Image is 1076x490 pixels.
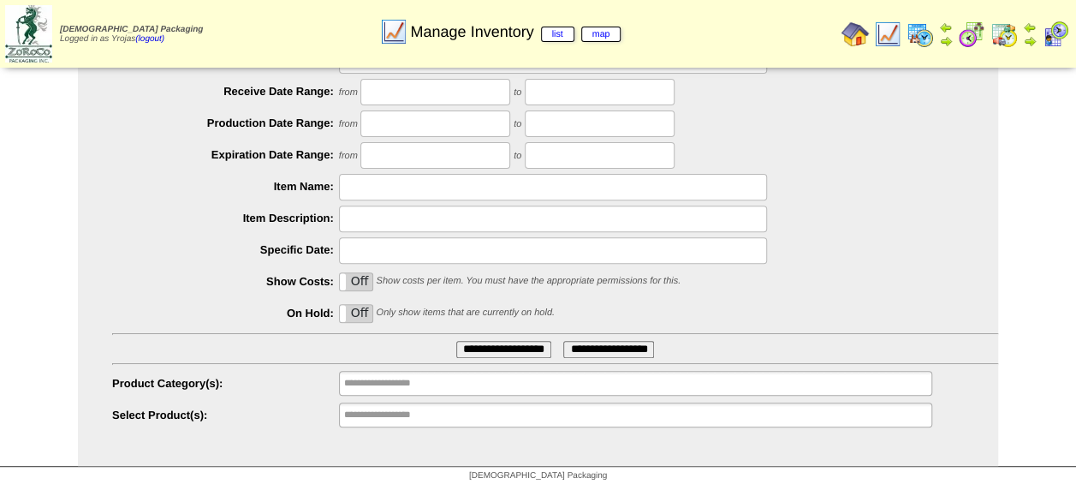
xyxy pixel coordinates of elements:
[112,307,339,320] label: On Hold:
[112,377,339,390] label: Product Category(s):
[112,85,339,98] label: Receive Date Range:
[514,119,521,129] span: to
[990,21,1018,48] img: calendarinout.gif
[1042,21,1069,48] img: calendarcustomer.gif
[907,21,934,48] img: calendarprod.gif
[339,87,358,98] span: from
[112,275,339,288] label: Show Costs:
[376,308,554,318] span: Only show items that are currently on hold.
[339,272,373,291] div: OnOff
[112,212,339,224] label: Item Description:
[112,243,339,256] label: Specific Date:
[410,23,621,41] span: Manage Inventory
[841,21,869,48] img: home.gif
[112,180,339,193] label: Item Name:
[340,305,372,322] label: Off
[112,409,339,421] label: Select Product(s):
[939,21,953,34] img: arrowleft.gif
[1023,21,1037,34] img: arrowleft.gif
[376,276,681,286] span: Show costs per item. You must have the appropriate permissions for this.
[5,5,52,63] img: zoroco-logo-small.webp
[112,117,339,129] label: Production Date Range:
[339,119,358,129] span: from
[339,304,373,323] div: OnOff
[1023,34,1037,48] img: arrowright.gif
[339,151,358,161] span: from
[939,34,953,48] img: arrowright.gif
[60,25,203,44] span: Logged in as Yrojas
[340,273,372,290] label: Off
[60,25,203,34] span: [DEMOGRAPHIC_DATA] Packaging
[135,34,164,44] a: (logout)
[469,471,607,481] span: [DEMOGRAPHIC_DATA] Packaging
[541,27,574,42] a: list
[514,151,521,161] span: to
[958,21,985,48] img: calendarblend.gif
[581,27,621,42] a: map
[874,21,901,48] img: line_graph.gif
[380,18,407,45] img: line_graph.gif
[112,148,339,161] label: Expiration Date Range:
[514,87,521,98] span: to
